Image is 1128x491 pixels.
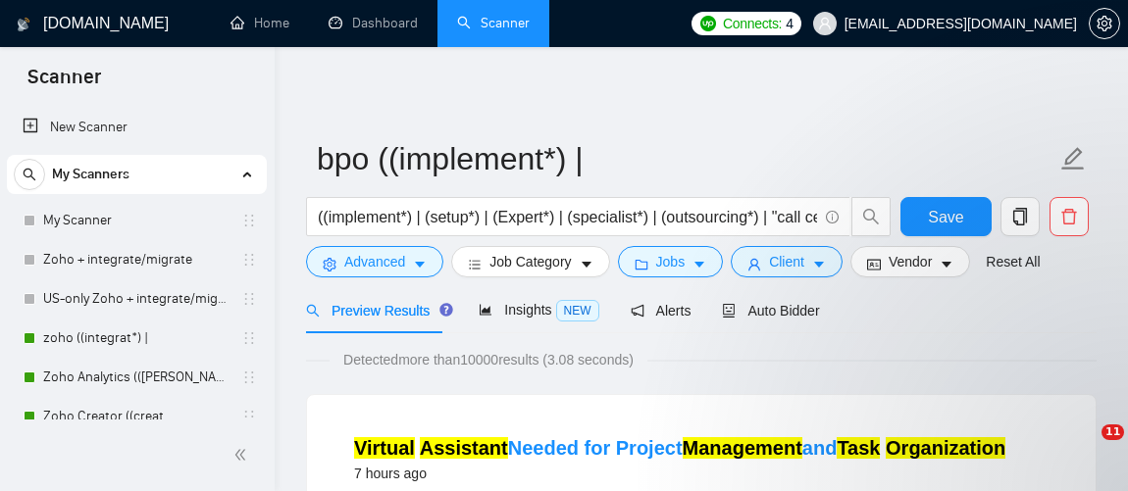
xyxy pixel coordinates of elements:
[451,246,609,277] button: barsJob Categorycaret-down
[1001,208,1039,225] span: copy
[812,257,826,271] span: caret-down
[479,302,598,318] span: Insights
[556,300,599,321] span: NEW
[851,197,891,236] button: search
[241,330,257,346] span: holder
[731,246,843,277] button: userClientcaret-down
[241,409,257,424] span: holder
[786,13,794,34] span: 4
[413,257,427,271] span: caret-down
[15,168,44,181] span: search
[580,257,593,271] span: caret-down
[700,16,716,31] img: upwork-logo.png
[723,13,782,34] span: Connects:
[1089,8,1120,39] button: setting
[928,205,963,229] span: Save
[1051,208,1088,225] span: delete
[683,437,802,459] mark: Management
[722,303,819,319] span: Auto Bidder
[818,17,832,30] span: user
[43,358,230,397] a: Zoho Analytics (([PERSON_NAME]
[344,251,405,272] span: Advanced
[1090,16,1119,31] span: setting
[12,63,117,104] span: Scanner
[867,257,881,271] span: idcard
[318,205,817,229] input: Search Freelance Jobs...
[330,349,647,370] span: Detected more than 10000 results (3.08 seconds)
[722,304,736,318] span: robot
[241,213,257,228] span: holder
[241,252,257,268] span: holder
[656,251,686,272] span: Jobs
[233,445,253,465] span: double-left
[43,319,230,358] a: zoho ((integrat*) |
[769,251,804,272] span: Client
[7,108,267,147] li: New Scanner
[354,437,415,459] mark: Virtual
[692,257,706,271] span: caret-down
[457,15,530,31] a: searchScanner
[479,303,492,317] span: area-chart
[900,197,992,236] button: Save
[43,279,230,319] a: US-only Zoho + integrate/migrate
[43,397,230,436] a: Zoho Creator ((creat
[1102,424,1124,440] span: 11
[14,159,45,190] button: search
[306,304,320,318] span: search
[635,257,648,271] span: folder
[940,257,953,271] span: caret-down
[1060,146,1086,172] span: edit
[631,303,692,319] span: Alerts
[631,304,644,318] span: notification
[43,201,230,240] a: My Scanner
[354,462,1005,485] div: 7 hours ago
[437,301,455,319] div: Tooltip anchor
[354,437,1005,459] a: Virtual AssistantNeeded for ProjectManagementandTask Organization
[52,155,129,194] span: My Scanners
[306,303,447,319] span: Preview Results
[43,240,230,279] a: Zoho + integrate/migrate
[1050,197,1089,236] button: delete
[826,211,839,223] span: info-circle
[329,15,418,31] a: dashboardDashboard
[420,437,508,459] mark: Assistant
[17,9,30,40] img: logo
[1061,424,1108,471] iframe: Intercom live chat
[241,369,257,385] span: holder
[986,251,1040,272] a: Reset All
[852,208,890,225] span: search
[241,291,257,307] span: holder
[837,437,880,459] mark: Task
[889,251,932,272] span: Vendor
[306,246,443,277] button: settingAdvancedcaret-down
[317,134,1056,183] input: Scanner name...
[468,257,482,271] span: bars
[23,108,251,147] a: New Scanner
[886,437,1005,459] mark: Organization
[323,257,336,271] span: setting
[747,257,761,271] span: user
[1089,16,1120,31] a: setting
[850,246,970,277] button: idcardVendorcaret-down
[231,15,289,31] a: homeHome
[618,246,724,277] button: folderJobscaret-down
[1000,197,1040,236] button: copy
[489,251,571,272] span: Job Category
